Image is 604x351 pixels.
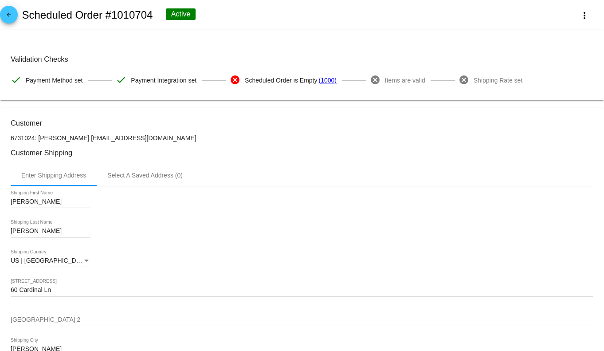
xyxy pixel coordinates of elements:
span: Scheduled Order is Empty [245,71,317,90]
input: Shipping Last Name [11,228,90,235]
span: Payment Integration set [131,71,196,90]
span: US | [GEOGRAPHIC_DATA] [11,257,89,264]
span: Payment Method set [26,71,82,90]
div: Enter Shipping Address [21,172,86,179]
input: Shipping First Name [11,198,90,205]
p: 6731024: [PERSON_NAME] [EMAIL_ADDRESS][DOMAIN_NAME] [11,134,593,142]
div: Select A Saved Address (0) [107,172,183,179]
mat-icon: check [116,75,126,85]
mat-icon: cancel [459,75,469,85]
mat-icon: cancel [370,75,380,85]
h2: Scheduled Order #1010704 [22,9,153,21]
a: (1000) [318,71,336,90]
span: Items are valid [385,71,425,90]
h3: Customer Shipping [11,149,593,157]
mat-icon: cancel [230,75,240,85]
mat-icon: more_vert [579,10,590,21]
input: Shipping Street 2 [11,316,593,323]
h3: Validation Checks [11,55,593,63]
mat-icon: arrow_back [4,12,14,22]
mat-select: Shipping Country [11,257,90,264]
div: Active [166,8,196,20]
span: Shipping Rate set [474,71,523,90]
mat-icon: check [11,75,21,85]
h3: Customer [11,119,593,127]
input: Shipping Street 1 [11,287,593,294]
